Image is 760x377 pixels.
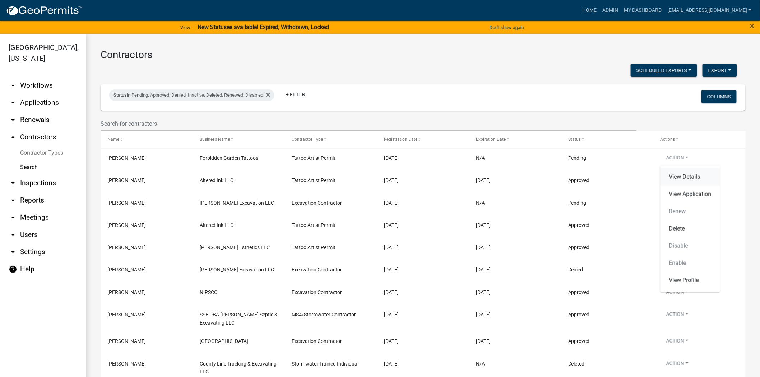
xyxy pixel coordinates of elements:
span: SSE DBA Smith Septic & Excavating LLC [200,312,278,326]
span: 12/31/2025 [476,222,491,228]
a: View Details [661,168,720,186]
span: 08/14/2025 [384,177,399,183]
span: Status [113,92,127,98]
span: 07/29/2025 [384,289,399,295]
button: Scheduled Exports [631,64,697,77]
i: arrow_drop_down [9,179,17,187]
span: Registration Date [384,137,417,142]
datatable-header-cell: Business Name [193,131,285,148]
a: View Application [661,186,720,203]
span: Name [107,137,119,142]
span: Cottrell Excavation LLC [200,200,274,206]
button: Columns [701,90,737,103]
span: Approved [568,245,590,250]
button: Action [661,337,694,348]
span: County Line Trucking & Excavating LLC [200,361,277,375]
span: 07/14/2025 [384,361,399,367]
span: Matthew Thomas [107,222,146,228]
span: Excavation Contractor [292,200,342,206]
span: 12/31/2025 [476,245,491,250]
button: Action [661,288,694,299]
span: 08/01/2025 [384,267,399,273]
span: Excavation Contractor [292,289,342,295]
i: arrow_drop_down [9,248,17,256]
strong: New Statuses available! Expired, Withdrawn, Locked [198,24,329,31]
span: Business Name [200,137,230,142]
i: arrow_drop_down [9,196,17,205]
span: Pending [568,200,587,206]
span: Mike Cottrell [107,267,146,273]
i: arrow_drop_down [9,98,17,107]
span: Tattoo Artist Permit [292,155,335,161]
span: Pending [568,155,587,161]
span: × [750,21,755,31]
span: Approved [568,338,590,344]
span: Tattoo Artist Permit [292,245,335,250]
span: Evan smith [107,312,146,317]
span: Approved [568,177,590,183]
span: Cottrell Excavation LLC [200,267,274,273]
datatable-header-cell: Actions [653,131,746,148]
span: Denied [568,267,583,273]
span: Stephanie Gingerich [107,245,146,250]
i: arrow_drop_up [9,133,17,141]
a: Home [579,4,599,17]
a: View Profile [661,272,720,289]
a: Admin [599,4,621,17]
datatable-header-cell: Contractor Type [285,131,377,148]
datatable-header-cell: Status [561,131,654,148]
a: View [177,22,193,33]
input: Search for contractors [101,116,636,131]
span: Mike Cottrell [107,200,146,206]
span: Forbidden Garden Tattoos [200,155,258,161]
datatable-header-cell: Name [101,131,193,148]
i: arrow_drop_down [9,81,17,90]
datatable-header-cell: Expiration Date [469,131,561,148]
span: NIPSCO [200,289,218,295]
i: arrow_drop_down [9,213,17,222]
span: 08/12/2025 [384,245,399,250]
button: Export [703,64,737,77]
span: Actions [661,137,675,142]
span: Stephanie Gingerich Esthetics LLC [200,245,270,250]
span: Status [568,137,581,142]
span: 08/22/2025 [384,155,399,161]
div: in Pending, Approved, Denied, Inactive, Deleted, Renewed, Disabled [109,89,274,101]
span: Excavation Contractor [292,267,342,273]
button: Action [661,311,694,321]
span: 10/09/2025 [476,312,491,317]
span: Altered Ink LLC [200,222,233,228]
a: My Dashboard [621,4,664,17]
span: 12/31/2025 [476,177,491,183]
span: MS4/Stormwater Contractor [292,312,356,317]
a: Delete [661,220,720,237]
span: Madison Drew [107,177,146,183]
button: Action [661,360,694,370]
button: Don't show again [487,22,527,33]
span: 08/13/2025 [384,222,399,228]
span: N/A [476,200,485,206]
span: N/A [476,361,485,367]
span: Smithville [200,338,248,344]
button: Action [661,154,694,164]
span: Contractor Type [292,137,323,142]
span: Tattoo Artist Permit [292,222,335,228]
span: Vera LaFleur [107,155,146,161]
span: 07/28/2025 [384,338,399,344]
span: 07/28/2025 [384,312,399,317]
i: arrow_drop_down [9,231,17,239]
span: Stormwater Trained Individual [292,361,358,367]
span: John Sexton [107,338,146,344]
span: N/A [476,155,485,161]
span: Approved [568,222,590,228]
span: Altered Ink LLC [200,177,233,183]
span: Approved [568,289,590,295]
span: Cynthia Roque [107,289,146,295]
span: Approved [568,312,590,317]
i: help [9,265,17,274]
h3: Contractors [101,49,746,61]
span: 06/30/2026 [476,338,491,344]
a: [EMAIL_ADDRESS][DOMAIN_NAME] [664,4,754,17]
span: 06/30/2026 [476,289,491,295]
div: Action [661,166,720,292]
